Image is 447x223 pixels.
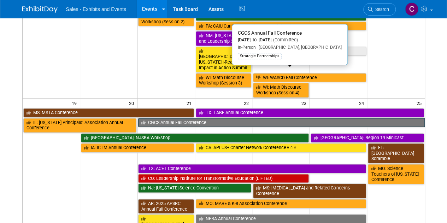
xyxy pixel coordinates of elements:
span: In-Person [238,45,256,50]
a: Search [363,3,396,16]
span: (Committed) [271,37,298,42]
a: [GEOGRAPHIC_DATA]: NJSBA Workshop [81,133,309,142]
a: CA: APLUS+ Charter Network Conference [196,143,366,152]
span: 24 [358,99,367,107]
a: FL: [GEOGRAPHIC_DATA] Scramble [368,143,424,163]
a: MS: [MEDICAL_DATA] and Related Concerns Conference [253,183,366,198]
a: TX: TABE Annual Conference [196,108,424,117]
span: Search [373,7,389,12]
a: [GEOGRAPHIC_DATA]: Region 19 Minicast [311,133,424,142]
a: MO: Science Teachers of [US_STATE] Conference [368,164,424,184]
span: 21 [186,99,195,107]
span: 20 [128,99,137,107]
a: NM: [US_STATE] Pre-K-12 Principals Conference and Leadership Symposium [196,31,309,46]
a: CGCS Annual Fall Conference [138,118,424,127]
span: CGCS Annual Fall Conference [238,30,302,36]
span: [GEOGRAPHIC_DATA], [GEOGRAPHIC_DATA] [256,45,342,50]
span: 25 [416,99,425,107]
a: [GEOGRAPHIC_DATA][US_STATE] i-Ready Impact in Action Summit [196,47,252,72]
div: Strategic Partnerships [238,53,282,59]
div: [DATE] to [DATE] [238,37,342,43]
span: 22 [243,99,252,107]
a: IA: ICTM Annual Conference [81,143,194,152]
a: WI: Math Discourse Workshop (Session 3) [196,73,252,88]
a: TX: ACET Conference [138,164,366,173]
a: NJ: [US_STATE] Science Convention [138,183,251,193]
a: PA: CAIU Curriculum Advisory Council (CAC) Conference [196,22,366,31]
a: WI: Math Discourse Workshop (Session 4) [253,83,309,97]
a: CO: Leadership Institute for Transformative Education (LIFTED) [138,174,309,183]
span: Sales - Exhibits and Events [66,6,126,12]
span: 19 [71,99,80,107]
a: AR: 2025 APSRC Annual Fall Conference [138,199,194,213]
a: WI: WASCD Fall Conference [253,73,366,82]
a: WI: Math Discourse Workshop (Session 2) [138,12,194,26]
span: 23 [301,99,310,107]
img: ExhibitDay [22,6,58,13]
a: IL: [US_STATE] Principals’ Association Annual Conference [23,118,137,133]
a: MO: MARE & K-8 Association Conference [196,199,366,208]
a: MS: MSTA Conference [23,108,194,117]
img: Christine Lurz [405,2,418,16]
